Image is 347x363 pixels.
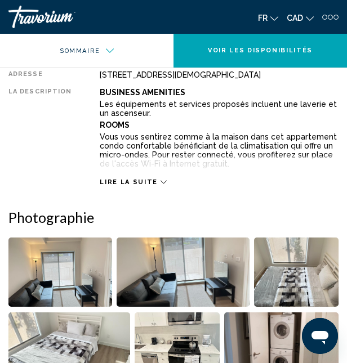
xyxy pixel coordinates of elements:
p: Les équipements et services proposés incluent une laverie et un ascenseur. [100,100,339,118]
span: CAD [287,14,303,23]
span: Lire la suite [100,178,157,186]
span: fr [258,14,268,23]
b: Business Amenities [100,88,185,97]
span: Voir les disponibilités [208,47,313,54]
div: La description [8,88,72,172]
div: [STREET_ADDRESS][DEMOGRAPHIC_DATA] [100,70,339,79]
h2: Photographie [8,209,339,226]
button: Lire la suite [100,178,166,186]
button: Change currency [287,10,314,26]
a: Travorium [8,6,168,28]
button: Open full-screen image slider [8,237,112,307]
iframe: Bouton de lancement de la fenêtre de messagerie [302,318,338,354]
button: Change language [258,10,278,26]
button: Voir les disponibilités [173,34,347,68]
button: Open full-screen image slider [254,237,339,307]
button: Open full-screen image slider [117,237,250,307]
b: Rooms [100,120,130,129]
p: Vous vous sentirez comme à la maison dans cet appartement condo confortable bénéficiant de la cli... [100,132,339,168]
